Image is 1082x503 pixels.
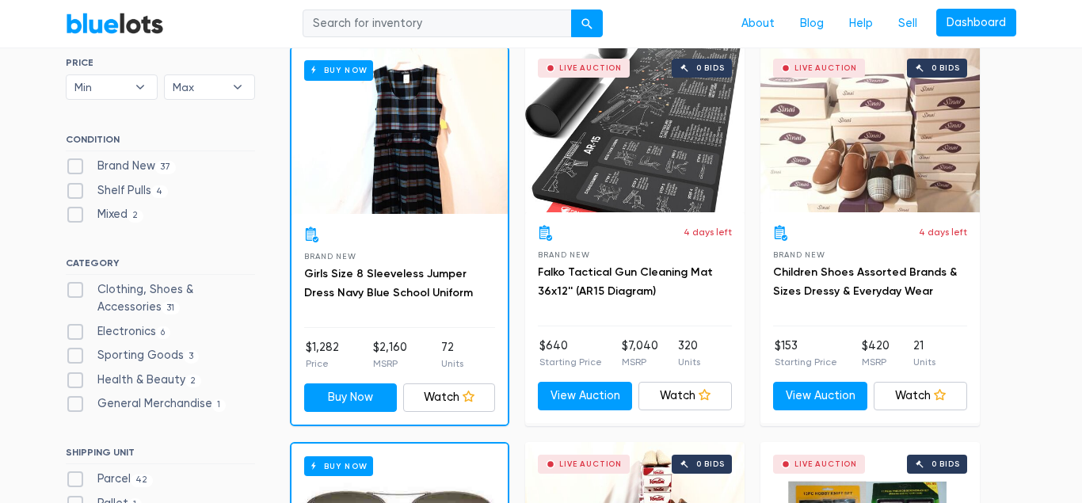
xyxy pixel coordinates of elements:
a: Watch [638,382,733,410]
li: 320 [678,337,700,369]
div: Live Auction [794,64,857,72]
a: View Auction [538,382,632,410]
li: 72 [441,339,463,371]
span: 31 [162,302,180,314]
h6: CONDITION [66,134,255,151]
a: Live Auction 0 bids [760,46,980,212]
span: 3 [184,350,199,363]
span: Max [173,75,225,99]
div: 0 bids [932,64,960,72]
p: Starting Price [539,355,602,369]
b: ▾ [221,75,254,99]
div: 0 bids [696,460,725,468]
li: $2,160 [373,339,407,371]
li: $7,040 [622,337,658,369]
li: 21 [913,337,935,369]
p: MSRP [622,355,658,369]
a: Buy Now [304,383,397,412]
span: 37 [155,161,176,173]
p: Units [441,356,463,371]
a: Sell [886,9,930,39]
h6: Buy Now [304,60,373,80]
span: 1 [212,399,226,412]
div: Live Auction [794,460,857,468]
p: 4 days left [684,225,732,239]
label: Clothing, Shoes & Accessories [66,281,255,315]
div: Live Auction [559,460,622,468]
label: Sporting Goods [66,347,199,364]
div: 0 bids [932,460,960,468]
span: Brand New [538,250,589,259]
a: BlueLots [66,12,164,35]
a: Dashboard [936,9,1016,37]
p: Price [306,356,339,371]
span: 6 [156,326,170,339]
p: Units [678,355,700,369]
a: Falko Tactical Gun Cleaning Mat 36x12'' (AR15 Diagram) [538,265,713,298]
span: 4 [151,185,168,198]
a: View Auction [773,382,867,410]
label: Parcel [66,471,153,488]
a: Live Auction 0 bids [525,46,745,212]
input: Search for inventory [303,10,572,38]
label: General Merchandise [66,395,226,413]
p: 4 days left [919,225,967,239]
label: Health & Beauty [66,372,201,389]
li: $153 [775,337,837,369]
b: ▾ [124,75,157,99]
p: Starting Price [775,355,837,369]
a: Girls Size 8 Sleeveless Jumper Dress Navy Blue School Uniform [304,267,473,299]
label: Brand New [66,158,176,175]
span: 2 [185,375,201,387]
li: $420 [862,337,890,369]
li: $640 [539,337,602,369]
p: MSRP [373,356,407,371]
a: About [729,9,787,39]
label: Shelf Pulls [66,182,168,200]
span: Brand New [304,252,356,261]
li: $1,282 [306,339,339,371]
span: Brand New [773,250,825,259]
span: 2 [128,210,143,223]
a: Watch [874,382,968,410]
h6: PRICE [66,57,255,68]
h6: Buy Now [304,456,373,476]
h6: CATEGORY [66,257,255,275]
a: Help [836,9,886,39]
a: Watch [403,383,496,412]
p: Units [913,355,935,369]
a: Buy Now [291,48,508,214]
label: Electronics [66,323,170,341]
label: Mixed [66,206,143,223]
span: 42 [131,474,153,487]
a: Blog [787,9,836,39]
h6: SHIPPING UNIT [66,447,255,464]
div: Live Auction [559,64,622,72]
a: Children Shoes Assorted Brands & Sizes Dressy & Everyday Wear [773,265,957,298]
p: MSRP [862,355,890,369]
span: Min [74,75,127,99]
div: 0 bids [696,64,725,72]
